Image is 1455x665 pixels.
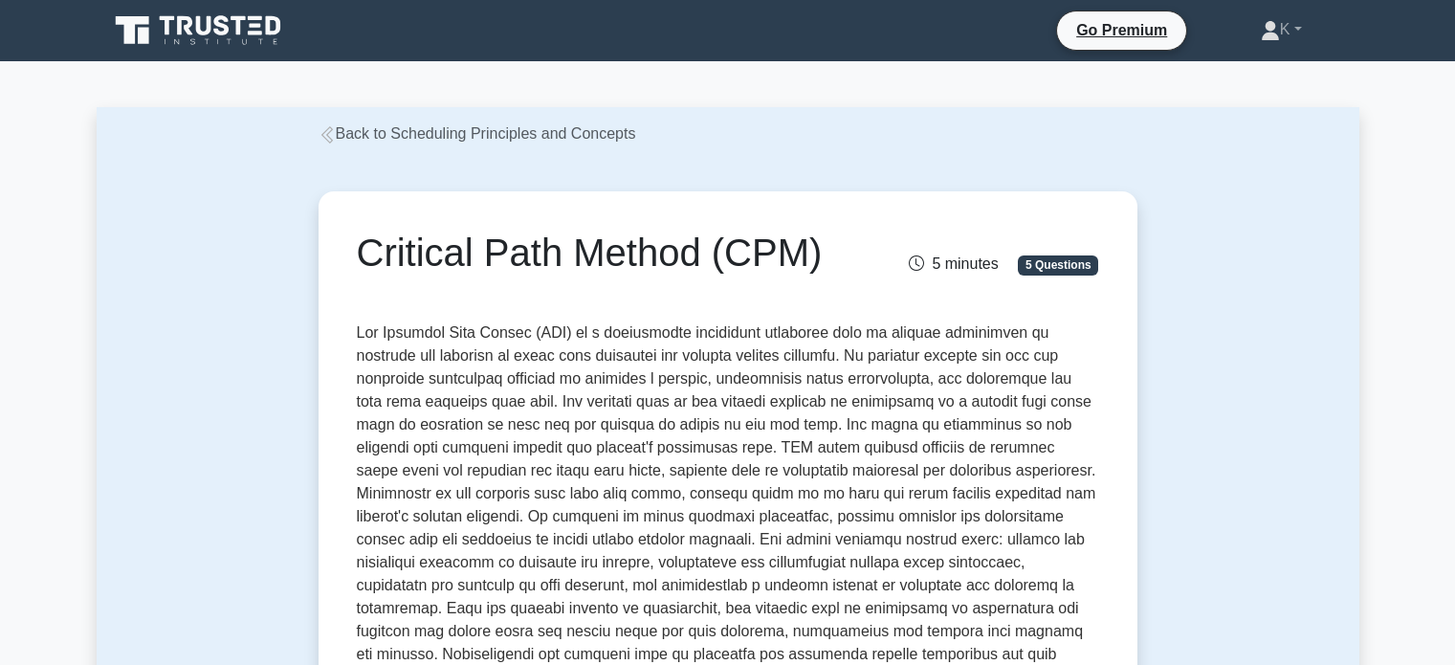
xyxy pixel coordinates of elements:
a: Back to Scheduling Principles and Concepts [319,125,636,142]
a: K [1215,11,1348,49]
a: Go Premium [1065,18,1179,42]
span: 5 Questions [1018,255,1098,275]
span: 5 minutes [909,255,998,272]
h1: Critical Path Method (CPM) [357,230,844,276]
